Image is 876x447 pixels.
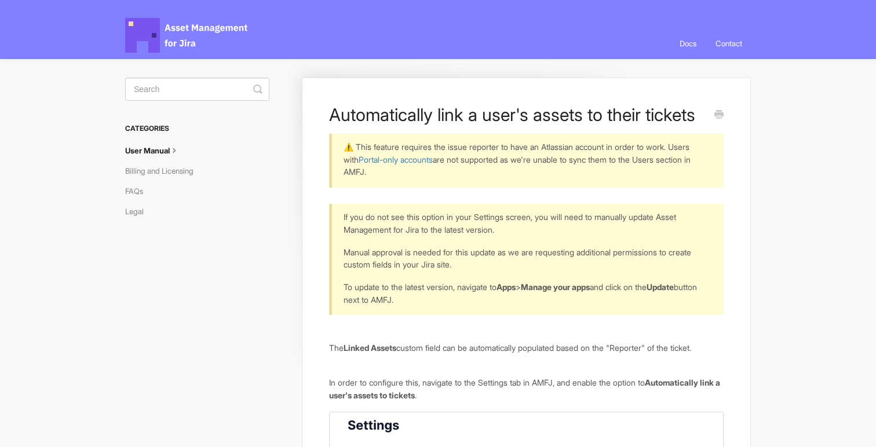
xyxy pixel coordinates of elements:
a: Billing and Licensing [125,162,202,180]
b: Apps [497,282,516,292]
h1: Automatically link a user's assets to their tickets [329,104,706,125]
p: ⚠️ This feature requires the issue reporter to have an Atlassian account in order to work. Users ... [344,141,709,178]
a: Portal-only accounts [359,155,433,164]
span: Asset Management for Jira Docs [125,18,249,53]
p: In order to configure this, navigate to the Settings tab in AMFJ, and enable the option to . [329,376,724,401]
p: If you do not see this option in your Settings screen, you will need to manually update Asset Man... [344,211,709,236]
b: Manage your apps [521,282,590,292]
a: FAQs [125,182,152,200]
a: Docs [671,28,705,59]
a: User Manual [125,141,189,160]
b: Update [647,282,674,292]
a: Print this Article [714,109,724,122]
h3: Categories [125,118,269,139]
p: To update to the latest version, navigate to > and click on the button next to AMFJ. [344,281,709,306]
b: Linked Assets [344,343,396,353]
p: Manual approval is needed for this update as we are requesting additional permissions to create c... [344,246,709,271]
a: Legal [125,202,152,221]
a: Contact [707,28,751,59]
input: Search [125,78,269,101]
p: The custom field can be automatically populated based on the "Reporter" of the ticket. [329,342,724,354]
